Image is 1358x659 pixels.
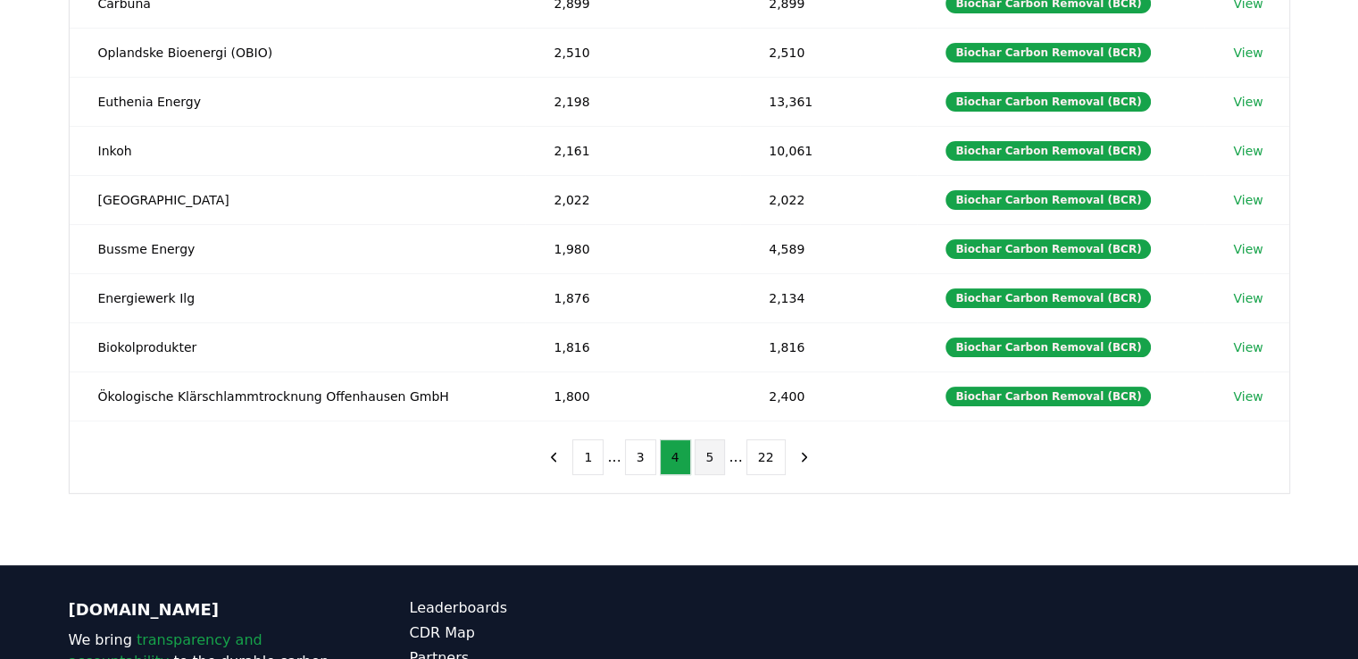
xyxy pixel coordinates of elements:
td: Biokolprodukter [70,322,526,371]
a: View [1233,338,1262,356]
td: 1,816 [740,322,917,371]
a: View [1233,142,1262,160]
td: Bussme Energy [70,224,526,273]
a: CDR Map [410,622,679,644]
button: previous page [538,439,569,475]
div: Biochar Carbon Removal (BCR) [946,288,1151,308]
a: View [1233,388,1262,405]
button: 1 [572,439,604,475]
li: ... [607,446,621,468]
button: next page [789,439,820,475]
div: Biochar Carbon Removal (BCR) [946,338,1151,357]
td: 4,589 [740,224,917,273]
td: 1,816 [525,322,740,371]
a: View [1233,240,1262,258]
td: 2,510 [740,28,917,77]
button: 22 [746,439,786,475]
a: View [1233,191,1262,209]
button: 5 [695,439,726,475]
td: 2,022 [525,175,740,224]
td: Euthenia Energy [70,77,526,126]
button: 3 [625,439,656,475]
div: Biochar Carbon Removal (BCR) [946,239,1151,259]
td: 2,400 [740,371,917,421]
a: View [1233,44,1262,62]
td: 1,876 [525,273,740,322]
button: 4 [660,439,691,475]
td: Ökologische Klärschlammtrocknung Offenhausen GmbH [70,371,526,421]
li: ... [729,446,742,468]
a: View [1233,93,1262,111]
td: 2,134 [740,273,917,322]
td: [GEOGRAPHIC_DATA] [70,175,526,224]
td: Inkoh [70,126,526,175]
p: [DOMAIN_NAME] [69,597,338,622]
td: Oplandske Bioenergi (OBIO) [70,28,526,77]
a: View [1233,289,1262,307]
td: 2,161 [525,126,740,175]
td: 2,510 [525,28,740,77]
td: 2,198 [525,77,740,126]
td: 2,022 [740,175,917,224]
div: Biochar Carbon Removal (BCR) [946,43,1151,63]
div: Biochar Carbon Removal (BCR) [946,92,1151,112]
td: Energiewerk Ilg [70,273,526,322]
a: Leaderboards [410,597,679,619]
div: Biochar Carbon Removal (BCR) [946,387,1151,406]
td: 1,980 [525,224,740,273]
div: Biochar Carbon Removal (BCR) [946,141,1151,161]
td: 10,061 [740,126,917,175]
td: 1,800 [525,371,740,421]
td: 13,361 [740,77,917,126]
div: Biochar Carbon Removal (BCR) [946,190,1151,210]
